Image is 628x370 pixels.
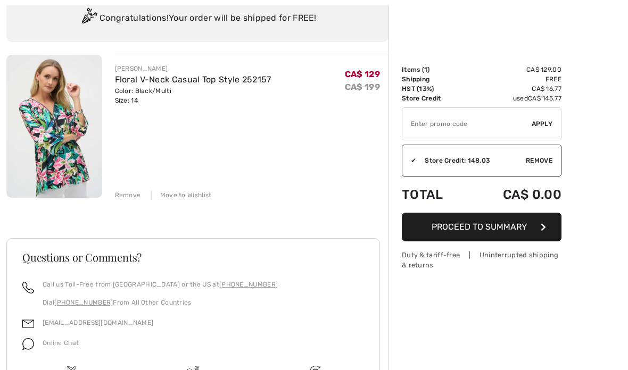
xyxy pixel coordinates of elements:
[468,65,561,74] td: CA$ 129.00
[115,64,271,73] div: [PERSON_NAME]
[22,252,364,263] h3: Questions or Comments?
[43,319,153,326] a: [EMAIL_ADDRESS][DOMAIN_NAME]
[468,176,561,213] td: CA$ 0.00
[22,282,34,293] img: call
[402,108,532,140] input: Promo code
[528,95,561,102] span: CA$ 145.77
[151,190,212,200] div: Move to Wishlist
[43,339,79,347] span: Online Chat
[402,156,416,165] div: ✔
[402,65,468,74] td: Items ( )
[22,318,34,330] img: email
[6,55,102,198] img: Floral V-Neck Casual Top Style 252157
[43,280,278,289] p: Call us Toll-Free from [GEOGRAPHIC_DATA] or the US at
[468,94,561,103] td: used
[43,298,278,307] p: Dial From All Other Countries
[115,74,271,85] a: Floral V-Neck Casual Top Style 252157
[402,213,561,241] button: Proceed to Summary
[416,156,526,165] div: Store Credit: 148.03
[115,190,141,200] div: Remove
[468,74,561,84] td: Free
[345,69,380,79] span: CA$ 129
[526,156,552,165] span: Remove
[19,8,376,29] div: Congratulations! Your order will be shipped for FREE!
[219,281,278,288] a: [PHONE_NUMBER]
[78,8,100,29] img: Congratulation2.svg
[468,84,561,94] td: CA$ 16.77
[115,86,271,105] div: Color: Black/Multi Size: 14
[402,176,468,213] td: Total
[424,66,427,73] span: 1
[402,74,468,84] td: Shipping
[402,84,468,94] td: HST (13%)
[402,250,561,270] div: Duty & tariff-free | Uninterrupted shipping & returns
[22,338,34,350] img: chat
[432,222,527,232] span: Proceed to Summary
[402,94,468,103] td: Store Credit
[345,82,380,92] s: CA$ 199
[532,119,553,129] span: Apply
[54,299,113,306] a: [PHONE_NUMBER]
